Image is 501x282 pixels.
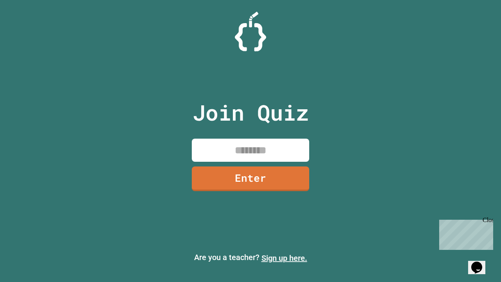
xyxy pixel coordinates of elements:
img: Logo.svg [235,12,266,51]
a: Sign up here. [261,253,307,263]
p: Are you a teacher? [6,251,495,264]
div: Chat with us now!Close [3,3,54,50]
p: Join Quiz [193,96,309,129]
a: Enter [192,166,309,191]
iframe: chat widget [468,251,493,274]
iframe: chat widget [436,217,493,250]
